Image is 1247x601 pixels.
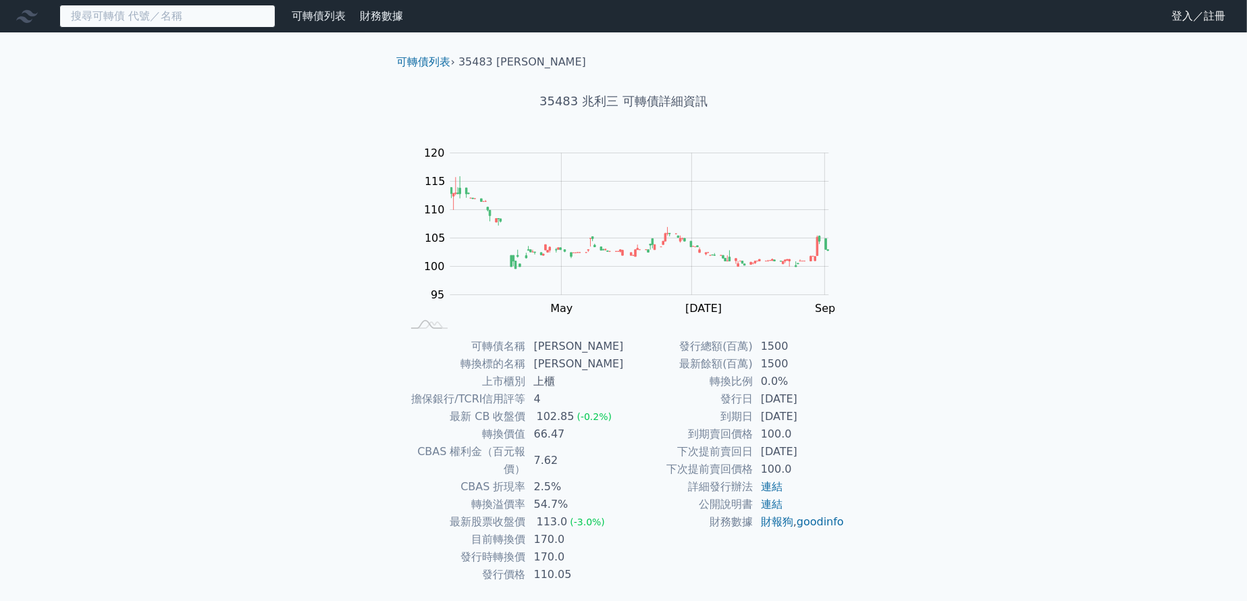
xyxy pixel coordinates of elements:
[761,480,782,493] a: 連結
[402,373,526,390] td: 上市櫃別
[526,496,624,513] td: 54.7%
[761,498,782,511] a: 連結
[753,373,845,390] td: 0.0%
[424,147,445,159] tspan: 120
[424,203,445,216] tspan: 110
[624,461,753,478] td: 下次提前賣回價格
[624,338,753,355] td: 發行總額(百萬)
[753,390,845,408] td: [DATE]
[397,54,455,70] li: ›
[425,232,446,244] tspan: 105
[577,411,612,422] span: (-0.2%)
[402,513,526,531] td: 最新股票收盤價
[458,54,586,70] li: 35483 [PERSON_NAME]
[526,531,624,548] td: 170.0
[753,355,845,373] td: 1500
[526,566,624,583] td: 110.05
[624,425,753,443] td: 到期賣回價格
[1179,536,1247,601] div: 聊天小工具
[526,373,624,390] td: 上櫃
[402,355,526,373] td: 轉換標的名稱
[292,9,346,22] a: 可轉債列表
[402,531,526,548] td: 目前轉換價
[417,147,849,315] g: Chart
[753,338,845,355] td: 1500
[402,496,526,513] td: 轉換溢價率
[360,9,403,22] a: 財務數據
[402,478,526,496] td: CBAS 折現率
[526,355,624,373] td: [PERSON_NAME]
[550,302,573,315] tspan: May
[431,288,444,301] tspan: 95
[1179,536,1247,601] iframe: Chat Widget
[534,513,571,531] div: 113.0
[624,496,753,513] td: 公開說明書
[424,260,445,273] tspan: 100
[1161,5,1236,27] a: 登入／註冊
[624,355,753,373] td: 最新餘額(百萬)
[526,425,624,443] td: 66.47
[402,548,526,566] td: 發行時轉換價
[797,515,844,528] a: goodinfo
[526,443,624,478] td: 7.62
[761,515,793,528] a: 財報狗
[753,443,845,461] td: [DATE]
[397,55,451,68] a: 可轉債列表
[753,425,845,443] td: 100.0
[624,390,753,408] td: 發行日
[624,443,753,461] td: 下次提前賣回日
[386,92,861,111] h1: 35483 兆利三 可轉債詳細資訊
[402,390,526,408] td: 擔保銀行/TCRI信用評等
[402,408,526,425] td: 最新 CB 收盤價
[402,443,526,478] td: CBAS 權利金（百元報價）
[526,548,624,566] td: 170.0
[526,478,624,496] td: 2.5%
[753,461,845,478] td: 100.0
[534,408,577,425] div: 102.85
[425,175,446,188] tspan: 115
[624,513,753,531] td: 財務數據
[526,338,624,355] td: [PERSON_NAME]
[624,478,753,496] td: 詳細發行辦法
[624,373,753,390] td: 轉換比例
[526,390,624,408] td: 4
[402,338,526,355] td: 可轉債名稱
[624,408,753,425] td: 到期日
[815,302,835,315] tspan: Sep
[753,513,845,531] td: ,
[570,517,605,527] span: (-3.0%)
[753,408,845,425] td: [DATE]
[402,425,526,443] td: 轉換價值
[685,302,722,315] tspan: [DATE]
[59,5,275,28] input: 搜尋可轉債 代號／名稱
[402,566,526,583] td: 發行價格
